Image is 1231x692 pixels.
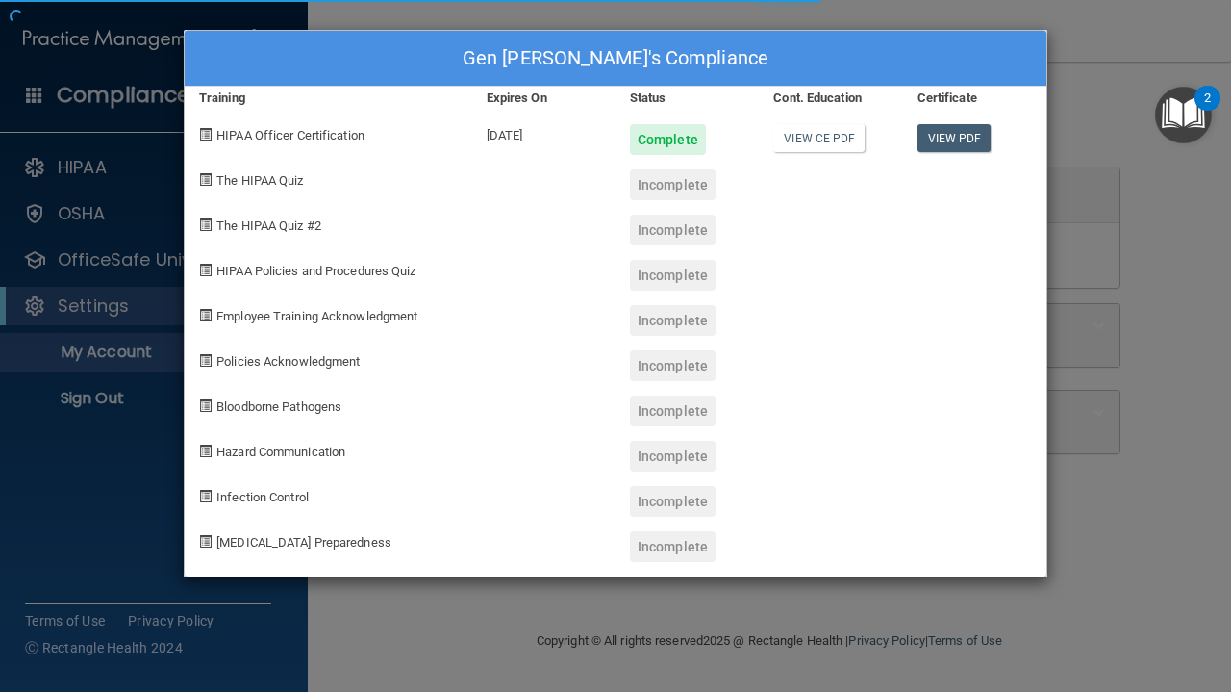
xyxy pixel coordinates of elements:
[615,87,759,110] div: Status
[630,396,716,426] div: Incomplete
[216,264,415,278] span: HIPAA Policies and Procedures Quiz
[216,309,417,323] span: Employee Training Acknowledgment
[917,124,992,152] a: View PDF
[1204,98,1211,123] div: 2
[759,87,902,110] div: Cont. Education
[903,87,1046,110] div: Certificate
[216,399,341,414] span: Bloodborne Pathogens
[1155,87,1212,143] button: Open Resource Center, 2 new notifications
[630,441,716,472] div: Incomplete
[630,305,716,336] div: Incomplete
[630,169,716,200] div: Incomplete
[630,350,716,381] div: Incomplete
[773,124,865,152] a: View CE PDF
[216,218,321,233] span: The HIPAA Quiz #2
[216,535,391,550] span: [MEDICAL_DATA] Preparedness
[472,87,615,110] div: Expires On
[630,215,716,245] div: Incomplete
[630,260,716,291] div: Incomplete
[630,124,706,155] div: Complete
[216,490,309,504] span: Infection Control
[630,531,716,562] div: Incomplete
[216,354,360,369] span: Policies Acknowledgment
[185,87,472,110] div: Training
[216,173,303,188] span: The HIPAA Quiz
[630,486,716,517] div: Incomplete
[216,445,345,459] span: Hazard Communication
[185,31,1046,87] div: Gen [PERSON_NAME]'s Compliance
[472,110,615,155] div: [DATE]
[216,128,364,142] span: HIPAA Officer Certification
